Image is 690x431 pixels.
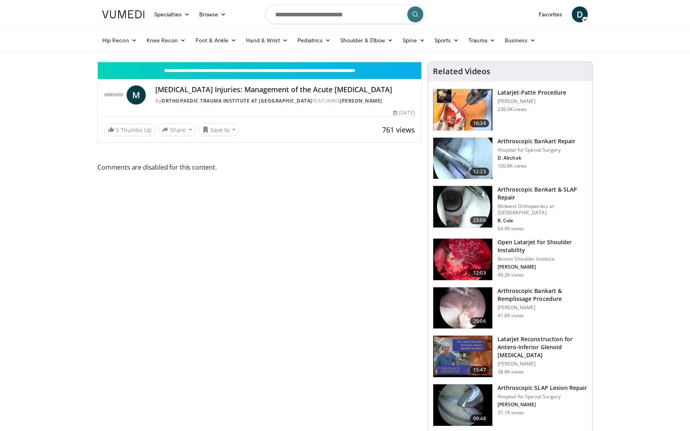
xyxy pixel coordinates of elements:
[433,287,587,329] a: 29:06 Arthroscopic Bankart & Remplissage Procedure [PERSON_NAME] 41.6K views
[398,32,429,48] a: Spine
[293,32,335,48] a: Pediatrics
[199,123,240,136] button: Save to
[433,336,492,377] img: 38708_0000_3.png.150x105_q85_crop-smart_upscale.jpg
[194,6,231,22] a: Browse
[498,106,527,113] p: 236.0K views
[433,67,490,76] h4: Related Videos
[191,32,242,48] a: Foot & Ankle
[142,32,191,48] a: Knee Recon
[470,269,489,277] span: 12:03
[534,6,567,22] a: Favorites
[155,85,415,94] h4: [MEDICAL_DATA] Injuries: Management of the Acute [MEDICAL_DATA]
[127,85,146,105] a: M
[498,393,587,400] p: Hospital for Special Surgery
[498,369,524,375] p: 38.6K views
[433,239,492,280] img: 944938_3.png.150x105_q85_crop-smart_upscale.jpg
[433,384,492,426] img: 6871_3.png.150x105_q85_crop-smart_upscale.jpg
[97,162,422,172] span: Comments are disabled for this content.
[116,126,119,134] span: 5
[498,256,587,262] p: Boston Shoulder Institute
[433,238,587,281] a: 12:03 Open Latarjet for Shoulder Instability Boston Shoulder Institute [PERSON_NAME] 49.2K views
[470,366,489,374] span: 15:47
[335,32,398,48] a: Shoulder & Elbow
[149,6,194,22] a: Specialties
[433,186,492,227] img: cole_0_3.png.150x105_q85_crop-smart_upscale.jpg
[498,137,576,145] h3: Arthroscopic Bankart Repair
[500,32,541,48] a: Business
[498,272,524,278] p: 49.2K views
[104,85,123,105] img: Orthopaedic Trauma Institute at UCSF
[433,384,587,426] a: 09:48 Arthroscopic SLAP Lesion Repair Hospital for Special Surgery [PERSON_NAME] 31.1K views
[470,216,489,224] span: 23:06
[433,287,492,329] img: wolf_3.png.150x105_q85_crop-smart_upscale.jpg
[498,186,587,202] h3: Arthroscopic Bankart & SLAP Repair
[265,5,425,24] input: Search topics, interventions
[430,32,464,48] a: Sports
[470,168,489,176] span: 12:23
[498,89,566,97] h3: Latarjet-Patte Procedure
[498,287,587,303] h3: Arthroscopic Bankart & Remplissage Procedure
[433,186,587,232] a: 23:06 Arthroscopic Bankart & SLAP Repair Midwest Orthopaedics at [GEOGRAPHIC_DATA] B. Cole 64.9K ...
[498,312,524,319] p: 41.6K views
[161,97,312,104] a: Orthopaedic Trauma Institute at [GEOGRAPHIC_DATA]
[498,163,527,169] p: 100.6K views
[433,335,587,378] a: 15:47 Latarjet Reconstruction for Antero-Inferior Glenoid [MEDICAL_DATA] [PERSON_NAME] 38.6K views
[464,32,500,48] a: Trauma
[498,401,587,408] p: [PERSON_NAME]
[498,203,587,216] p: Midwest Orthopaedics at [GEOGRAPHIC_DATA]
[498,238,587,254] h3: Open Latarjet for Shoulder Instability
[102,10,145,18] img: VuMedi Logo
[572,6,588,22] a: D
[498,147,576,153] p: Hospital for Special Surgery
[498,98,566,105] p: [PERSON_NAME]
[382,125,415,134] span: 761 views
[393,109,414,117] div: [DATE]
[498,155,576,161] p: D. Altchek
[433,137,587,180] a: 12:23 Arthroscopic Bankart Repair Hospital for Special Surgery D. Altchek 100.6K views
[498,225,524,232] p: 64.9K views
[159,123,196,136] button: Share
[433,89,492,130] img: 617583_3.png.150x105_q85_crop-smart_upscale.jpg
[470,415,489,423] span: 09:48
[433,138,492,179] img: 10039_3.png.150x105_q85_crop-smart_upscale.jpg
[498,384,587,392] h3: Arthroscopic SLAP Lesion Repair
[241,32,293,48] a: Hand & Wrist
[104,124,155,136] a: 5 Thumbs Up
[470,119,489,127] span: 16:34
[498,335,587,359] h3: Latarjet Reconstruction for Antero-Inferior Glenoid [MEDICAL_DATA]
[498,409,524,416] p: 31.1K views
[498,304,587,311] p: [PERSON_NAME]
[155,97,415,105] div: By FEATURING
[498,264,587,270] p: [PERSON_NAME]
[433,89,587,131] a: 16:34 Latarjet-Patte Procedure [PERSON_NAME] 236.0K views
[97,32,142,48] a: Hip Recon
[340,97,382,104] a: [PERSON_NAME]
[498,217,587,224] p: B. Cole
[498,361,587,367] p: [PERSON_NAME]
[470,317,489,325] span: 29:06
